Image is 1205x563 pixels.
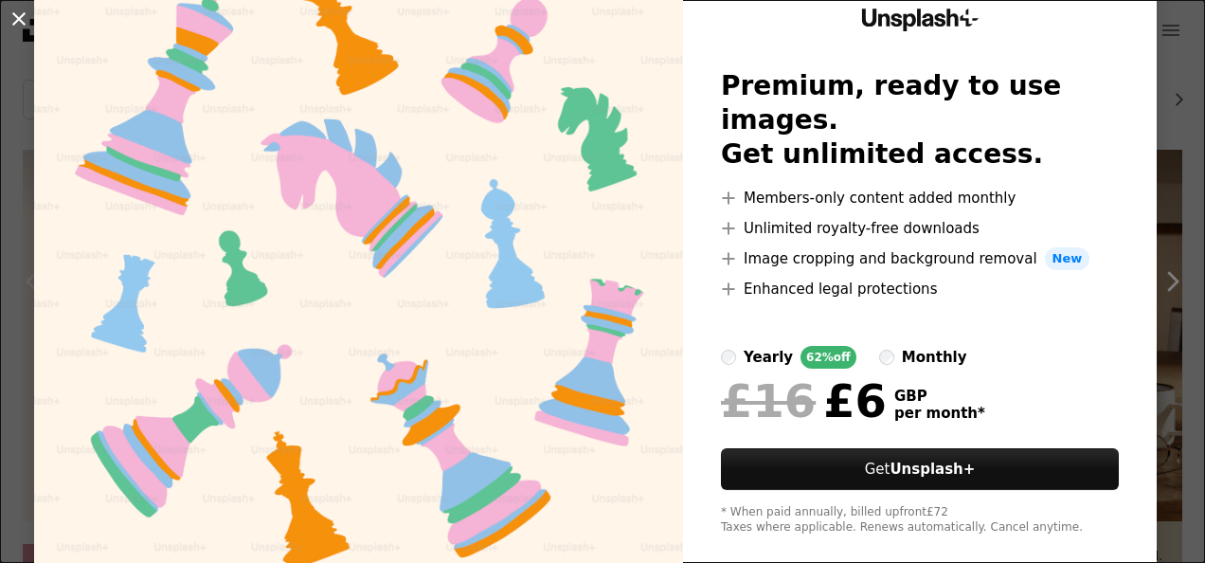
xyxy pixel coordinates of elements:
li: Enhanced legal protections [721,278,1119,300]
div: * When paid annually, billed upfront £72 Taxes where applicable. Renews automatically. Cancel any... [721,505,1119,536]
h2: Premium, ready to use images. Get unlimited access. [721,69,1119,172]
input: monthly [879,350,894,365]
div: £6 [721,376,887,426]
input: yearly62%off [721,350,736,365]
span: £16 [721,376,816,426]
div: monthly [902,346,967,369]
li: Members-only content added monthly [721,187,1119,209]
span: GBP [894,388,985,405]
span: per month * [894,405,985,422]
div: 62% off [800,346,856,369]
button: GetUnsplash+ [721,448,1119,490]
strong: Unsplash+ [890,461,975,478]
div: yearly [744,346,793,369]
span: New [1045,247,1090,270]
li: Unlimited royalty-free downloads [721,217,1119,240]
li: Image cropping and background removal [721,247,1119,270]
